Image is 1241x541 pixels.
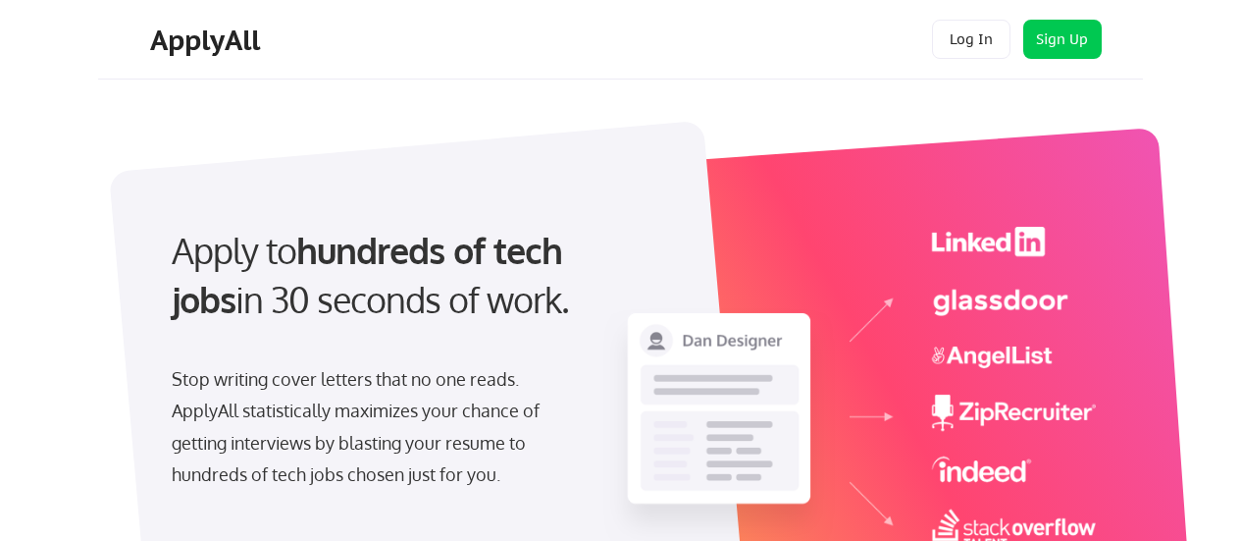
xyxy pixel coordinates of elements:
div: Stop writing cover letters that no one reads. ApplyAll statistically maximizes your chance of get... [172,363,575,491]
div: ApplyAll [150,24,266,57]
button: Sign Up [1023,20,1102,59]
button: Log In [932,20,1010,59]
div: Apply to in 30 seconds of work. [172,226,653,325]
strong: hundreds of tech jobs [172,228,571,321]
